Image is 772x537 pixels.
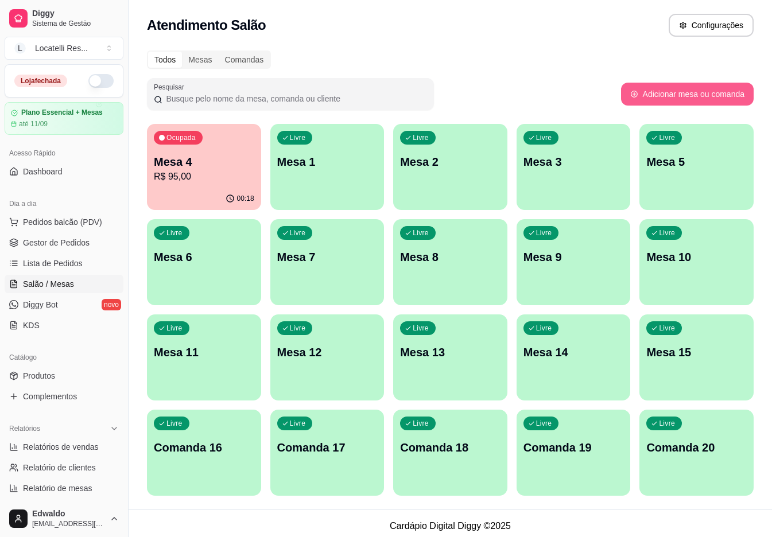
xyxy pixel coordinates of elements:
[5,102,123,135] a: Plano Essencial + Mesasaté 11/09
[523,344,624,360] p: Mesa 14
[154,82,188,92] label: Pesquisar
[639,314,754,400] button: LivreMesa 15
[5,479,123,497] a: Relatório de mesas
[23,462,96,473] span: Relatório de clientes
[5,295,123,314] a: Diggy Botnovo
[669,14,754,37] button: Configurações
[5,194,123,213] div: Dia a dia
[517,314,631,400] button: LivreMesa 14
[166,324,183,333] p: Livre
[35,42,88,54] div: Locatelli Res ...
[23,237,90,248] span: Gestor de Pedidos
[393,124,507,210] button: LivreMesa 2
[5,438,123,456] a: Relatórios de vendas
[23,258,83,269] span: Lista de Pedidos
[277,439,378,456] p: Comanda 17
[14,75,67,87] div: Loja fechada
[154,249,254,265] p: Mesa 6
[639,124,754,210] button: LivreMesa 5
[413,133,429,142] p: Livre
[290,324,306,333] p: Livre
[393,410,507,496] button: LivreComanda 18
[23,370,55,382] span: Produtos
[32,509,105,519] span: Edwaldo
[659,419,675,428] p: Livre
[659,133,675,142] p: Livre
[393,219,507,305] button: LivreMesa 8
[290,228,306,238] p: Livre
[639,410,754,496] button: LivreComanda 20
[536,228,552,238] p: Livre
[646,154,747,170] p: Mesa 5
[23,391,77,402] span: Complementos
[523,154,624,170] p: Mesa 3
[523,249,624,265] p: Mesa 9
[400,249,501,265] p: Mesa 8
[393,314,507,400] button: LivreMesa 13
[277,154,378,170] p: Mesa 1
[270,314,385,400] button: LivreMesa 12
[9,424,40,433] span: Relatórios
[5,162,123,181] a: Dashboard
[5,500,123,518] a: Relatório de fidelidadenovo
[536,419,552,428] p: Livre
[5,458,123,477] a: Relatório de clientes
[23,482,92,494] span: Relatório de mesas
[5,254,123,273] a: Lista de Pedidos
[413,324,429,333] p: Livre
[413,419,429,428] p: Livre
[517,124,631,210] button: LivreMesa 3
[147,124,261,210] button: OcupadaMesa 4R$ 95,0000:18
[23,441,99,453] span: Relatórios de vendas
[162,93,427,104] input: Pesquisar
[148,52,182,68] div: Todos
[23,299,58,310] span: Diggy Bot
[277,249,378,265] p: Mesa 7
[270,219,385,305] button: LivreMesa 7
[646,344,747,360] p: Mesa 15
[23,216,102,228] span: Pedidos balcão (PDV)
[147,219,261,305] button: LivreMesa 6
[154,439,254,456] p: Comanda 16
[646,249,747,265] p: Mesa 10
[5,387,123,406] a: Complementos
[400,439,501,456] p: Comanda 18
[646,439,747,456] p: Comanda 20
[5,5,123,32] a: DiggySistema de Gestão
[154,344,254,360] p: Mesa 11
[147,314,261,400] button: LivreMesa 11
[32,9,119,19] span: Diggy
[517,410,631,496] button: LivreComanda 19
[23,278,74,290] span: Salão / Mesas
[290,419,306,428] p: Livre
[5,37,123,60] button: Select a team
[621,83,754,106] button: Adicionar mesa ou comanda
[23,320,40,331] span: KDS
[147,410,261,496] button: LivreComanda 16
[182,52,218,68] div: Mesas
[219,52,270,68] div: Comandas
[23,166,63,177] span: Dashboard
[536,133,552,142] p: Livre
[14,42,26,54] span: L
[277,344,378,360] p: Mesa 12
[5,144,123,162] div: Acesso Rápido
[270,124,385,210] button: LivreMesa 1
[88,74,114,88] button: Alterar Status
[5,505,123,532] button: Edwaldo[EMAIL_ADDRESS][DOMAIN_NAME]
[166,228,183,238] p: Livre
[413,228,429,238] p: Livre
[400,154,501,170] p: Mesa 2
[32,19,119,28] span: Sistema de Gestão
[517,219,631,305] button: LivreMesa 9
[659,324,675,333] p: Livre
[154,170,254,184] p: R$ 95,00
[270,410,385,496] button: LivreComanda 17
[290,133,306,142] p: Livre
[5,367,123,385] a: Produtos
[5,213,123,231] button: Pedidos balcão (PDV)
[147,16,266,34] h2: Atendimento Salão
[5,316,123,334] a: KDS
[536,324,552,333] p: Livre
[154,154,254,170] p: Mesa 4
